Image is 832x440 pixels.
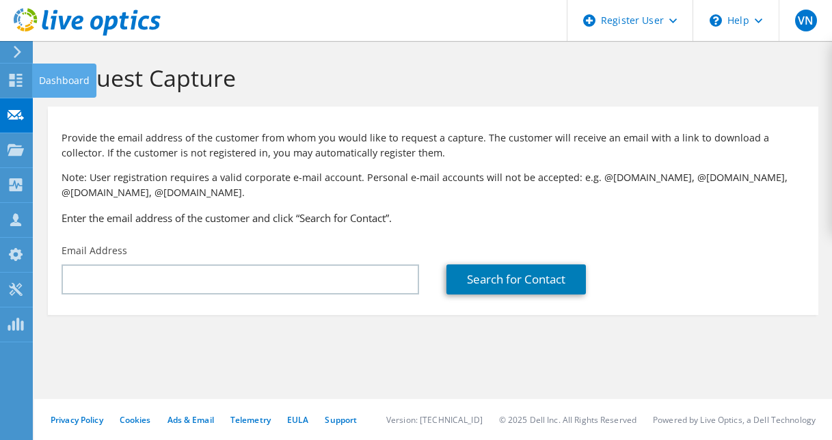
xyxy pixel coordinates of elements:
[710,14,722,27] svg: \n
[62,170,805,200] p: Note: User registration requires a valid corporate e-mail account. Personal e-mail accounts will ...
[32,64,96,98] div: Dashboard
[51,414,103,426] a: Privacy Policy
[386,414,483,426] li: Version: [TECHNICAL_ID]
[325,414,357,426] a: Support
[167,414,214,426] a: Ads & Email
[62,130,805,161] p: Provide the email address of the customer from whom you would like to request a capture. The cust...
[55,64,805,92] h1: Request Capture
[499,414,636,426] li: © 2025 Dell Inc. All Rights Reserved
[230,414,271,426] a: Telemetry
[120,414,151,426] a: Cookies
[653,414,816,426] li: Powered by Live Optics, a Dell Technology
[795,10,817,31] span: VN
[287,414,308,426] a: EULA
[62,210,805,225] h3: Enter the email address of the customer and click “Search for Contact”.
[446,264,586,294] a: Search for Contact
[62,244,127,258] label: Email Address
